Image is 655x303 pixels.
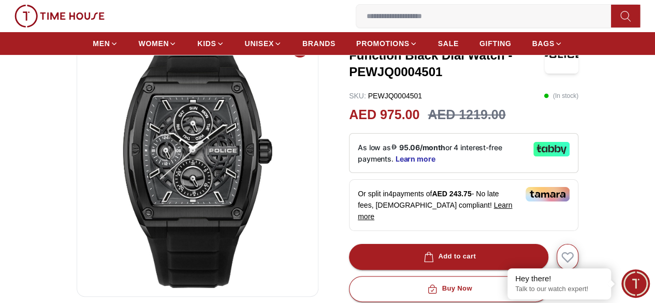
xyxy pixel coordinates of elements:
div: Add to cart [421,251,476,263]
p: PEWJQ0004501 [349,91,422,101]
span: WOMEN [139,38,169,49]
a: BRANDS [302,34,336,53]
span: GIFTING [479,38,512,49]
span: SKU : [349,92,366,100]
img: ... [14,5,105,27]
h3: POLICE CREED Men's Multi Function Black Dial Watch - PEWJQ0004501 [349,31,545,80]
img: POLICE CREED Men's Multi Function Black Dial Watch - PEWJQ0004501 [545,37,578,74]
div: Or split in 4 payments of - No late fees, [DEMOGRAPHIC_DATA] compliant! [349,179,578,231]
a: WOMEN [139,34,177,53]
span: BRANDS [302,38,336,49]
span: SALE [438,38,459,49]
img: Tamara [526,187,570,201]
p: ( In stock ) [544,91,578,101]
span: KIDS [197,38,216,49]
a: BAGS [532,34,562,53]
div: Buy Now [425,283,472,295]
a: GIFTING [479,34,512,53]
span: BAGS [532,38,554,49]
span: PROMOTIONS [356,38,410,49]
span: MEN [93,38,110,49]
p: Talk to our watch expert! [515,285,603,294]
div: Chat Widget [621,269,650,298]
h2: AED 975.00 [349,105,419,125]
a: KIDS [197,34,224,53]
a: UNISEX [245,34,282,53]
button: Add to cart [349,244,548,270]
div: Hey there! [515,273,603,284]
span: UNISEX [245,38,274,49]
img: POLICE CREED Men's Multi Function Black Dial Watch - PEWJQ0004501 [85,39,310,288]
button: Buy Now [349,276,548,302]
span: AED 243.75 [432,190,471,198]
a: PROMOTIONS [356,34,417,53]
a: MEN [93,34,118,53]
h3: AED 1219.00 [428,105,505,125]
span: Learn more [358,201,512,221]
a: SALE [438,34,459,53]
